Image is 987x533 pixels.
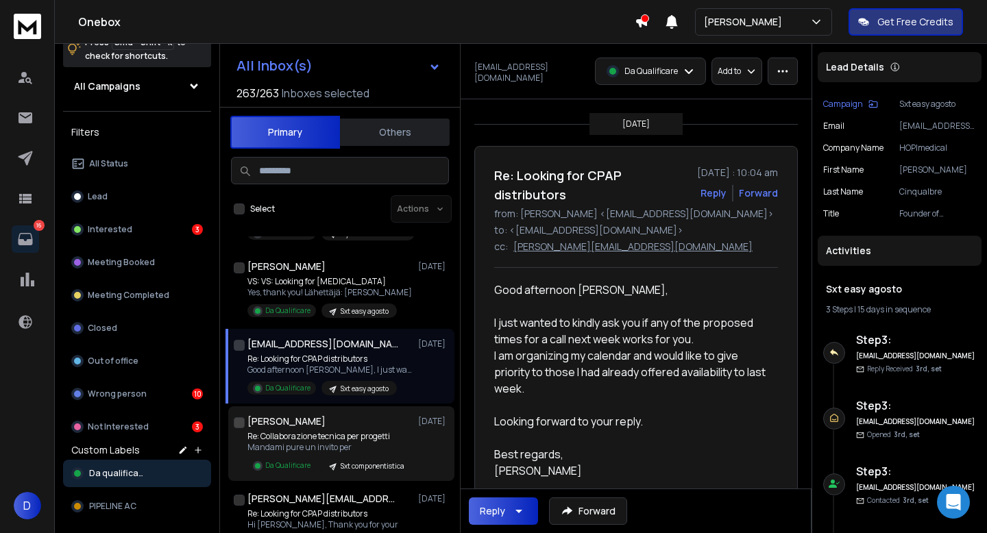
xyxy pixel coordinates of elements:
[823,186,863,197] p: Last Name
[739,186,778,200] div: Forward
[624,66,678,77] p: Da Qualificare
[867,430,920,440] p: Opened
[250,203,275,214] label: Select
[14,14,41,39] img: logo
[826,60,884,74] p: Lead Details
[88,290,169,301] p: Meeting Completed
[418,416,449,427] p: [DATE]
[63,314,211,342] button: Closed
[826,303,853,315] span: 3 Steps
[867,364,942,374] p: Reply Received
[494,240,508,253] p: cc:
[469,497,538,525] button: Reply
[63,493,211,520] button: PIPELINE AC
[903,495,929,505] span: 3rd, set
[697,166,778,179] p: [DATE] : 10:04 am
[899,208,976,219] p: Founder of HOPImedical
[856,417,976,427] h6: [EMAIL_ADDRESS][DOMAIN_NAME]
[63,413,211,441] button: Not Interested3
[74,79,141,93] h1: All Campaigns
[494,413,767,446] div: Looking forward to your reply.
[341,461,404,471] p: Sxt componentistica
[265,306,310,316] p: Da Qualificare
[867,495,929,506] p: Contacted
[899,142,976,153] p: HOPImedical
[63,183,211,210] button: Lead
[247,287,412,298] p: Yes, thank you! Lähettäjä: [PERSON_NAME]
[849,8,963,36] button: Get Free Credits
[63,150,211,177] button: All Status
[88,191,108,202] p: Lead
[418,493,449,504] p: [DATE]
[226,52,452,79] button: All Inbox(s)
[823,164,864,175] p: First Name
[826,282,973,296] h1: Sxt easy agosto
[71,443,140,457] h3: Custom Labels
[247,519,398,530] p: Hi [PERSON_NAME], Thank you for your
[236,85,279,101] span: 263 / 263
[513,240,753,253] p: [PERSON_NAME][EMAIL_ADDRESS][DOMAIN_NAME]
[88,257,155,268] p: Meeting Booked
[856,351,976,361] h6: [EMAIL_ADDRESS][DOMAIN_NAME]
[899,121,976,132] p: [EMAIL_ADDRESS][DOMAIN_NAME]
[899,99,976,110] p: Sxt easy agosto
[63,282,211,309] button: Meeting Completed
[63,460,211,487] button: Da qualificare
[823,99,863,110] p: Campaign
[192,224,203,235] div: 3
[856,482,976,493] h6: [EMAIL_ADDRESS][DOMAIN_NAME]
[247,431,412,442] p: Re: Collaborazione tecnica per progetti
[823,208,839,219] p: title
[494,207,778,221] p: from: [PERSON_NAME] <[EMAIL_ADDRESS][DOMAIN_NAME]>
[899,186,976,197] p: Cinqualbre
[856,397,976,414] h6: Step 3 :
[247,442,412,453] p: Mandami pure un invito per
[88,388,147,399] p: Wrong person
[89,468,147,479] span: Da qualificare
[877,15,953,29] p: Get Free Credits
[247,364,412,375] p: Good afternoon [PERSON_NAME], I just wanted
[282,85,369,101] h3: Inboxes selected
[63,249,211,276] button: Meeting Booked
[63,73,211,100] button: All Campaigns
[340,117,450,147] button: Others
[823,142,884,153] p: Company Name
[494,223,778,237] p: to: <[EMAIL_ADDRESS][DOMAIN_NAME]>
[823,121,844,132] p: Email
[247,492,398,506] h1: [PERSON_NAME][EMAIL_ADDRESS][DOMAIN_NAME]
[88,224,132,235] p: Interested
[89,158,128,169] p: All Status
[85,36,186,63] p: Press to check for shortcuts.
[89,501,136,512] span: PIPELINE AC
[247,354,412,364] p: Re: Looking for CPAP distributors
[63,347,211,375] button: Out of office
[63,123,211,142] h3: Filters
[856,332,976,348] h6: Step 3 :
[34,220,45,231] p: 16
[192,388,203,399] div: 10
[916,364,942,373] span: 3rd, set
[265,383,310,393] p: Da Qualificare
[857,303,931,315] span: 15 days in sequence
[247,414,326,428] h1: [PERSON_NAME]
[247,260,326,273] h1: [PERSON_NAME]
[418,338,449,349] p: [DATE]
[88,356,138,367] p: Out of office
[230,116,340,149] button: Primary
[341,384,389,394] p: Sxt easy agosto
[704,15,788,29] p: [PERSON_NAME]
[14,492,41,519] button: D
[12,225,39,253] a: 16
[63,380,211,408] button: Wrong person10
[418,261,449,272] p: [DATE]
[494,282,767,413] div: Good afternoon [PERSON_NAME], I just wanted to kindly ask you if any of the proposed times for a ...
[247,508,398,519] p: Re: Looking for CPAP distributors
[247,337,398,351] h1: [EMAIL_ADDRESS][DOMAIN_NAME]
[88,323,117,334] p: Closed
[718,66,741,77] p: Add to
[474,62,587,84] p: [EMAIL_ADDRESS][DOMAIN_NAME]
[265,460,310,471] p: Da Qualificare
[894,430,920,439] span: 3rd, set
